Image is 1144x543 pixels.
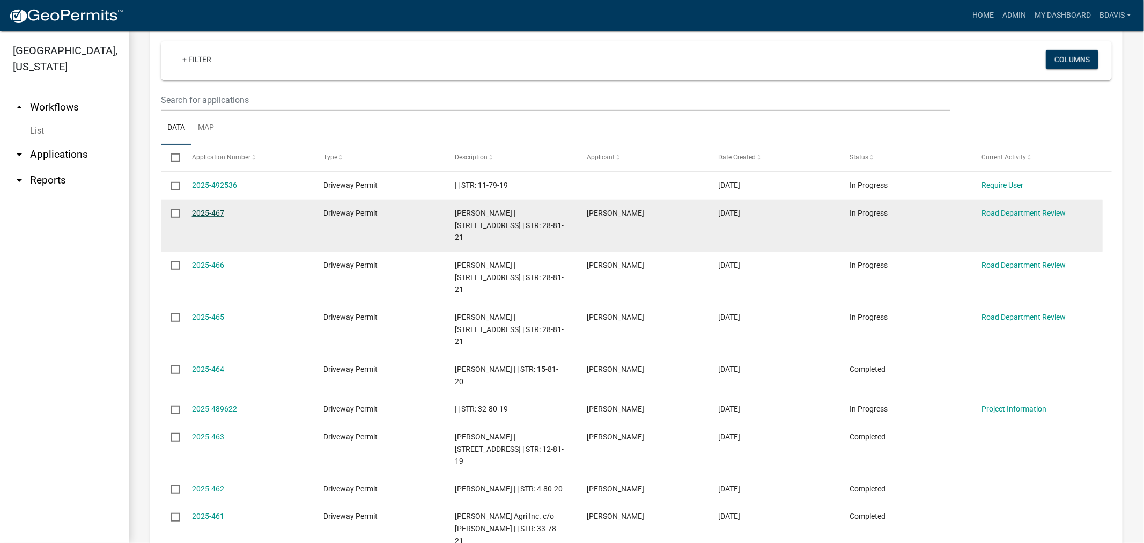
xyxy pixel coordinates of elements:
[850,209,888,217] span: In Progress
[839,145,971,171] datatable-header-cell: Status
[718,485,740,493] span: 10/01/2025
[850,261,888,269] span: In Progress
[850,432,885,441] span: Completed
[455,181,508,189] span: | | STR: 11-79-19
[192,181,237,189] a: 2025-492536
[587,313,644,321] span: Jeff Lucas
[323,432,378,441] span: Driveway Permit
[161,89,950,111] input: Search for applications
[850,405,888,413] span: In Progress
[718,365,740,373] span: 10/08/2025
[718,261,740,269] span: 10/13/2025
[718,432,740,441] span: 10/02/2025
[587,485,644,493] span: Dennis Thomas
[323,153,337,161] span: Type
[718,512,740,520] span: 09/30/2025
[174,50,220,69] a: + Filter
[998,5,1030,26] a: Admin
[181,145,313,171] datatable-header-cell: Application Number
[850,313,888,321] span: In Progress
[192,485,224,493] a: 2025-462
[192,512,224,520] a: 2025-461
[850,153,868,161] span: Status
[445,145,576,171] datatable-header-cell: Description
[587,432,644,441] span: Ronald Hotger
[1095,5,1135,26] a: bdavis
[191,111,220,145] a: Map
[323,405,378,413] span: Driveway Permit
[587,261,644,269] span: Jeff Lucas
[981,405,1046,413] a: Project Information
[313,145,445,171] datatable-header-cell: Type
[718,181,740,189] span: 10/14/2025
[455,313,564,346] span: Jeff Lucas | 12799 ELK AVE | STR: 28-81-21
[192,153,250,161] span: Application Number
[323,181,378,189] span: Driveway Permit
[455,261,564,294] span: Jeff Lucas | 12799 ELK AVE | STR: 28-81-21
[455,405,508,413] span: | | STR: 32-80-19
[323,365,378,373] span: Driveway Permit
[577,145,708,171] datatable-header-cell: Applicant
[13,148,26,161] i: arrow_drop_down
[971,145,1103,171] datatable-header-cell: Current Activity
[718,313,740,321] span: 10/13/2025
[718,153,756,161] span: Date Created
[455,432,564,466] span: Ronald Hotger | 10415 E 36 St N | STR: 12-81-19
[161,145,181,171] datatable-header-cell: Select
[192,365,224,373] a: 2025-464
[13,174,26,187] i: arrow_drop_down
[968,5,998,26] a: Home
[981,153,1026,161] span: Current Activity
[587,153,615,161] span: Applicant
[455,209,564,242] span: Jeff Lucas | 12799 ELK AVE | STR: 28-81-21
[455,485,563,493] span: Dennis Thomas | | STR: 4-80-20
[455,153,488,161] span: Description
[323,261,378,269] span: Driveway Permit
[587,209,644,217] span: Jeff Lucas
[192,432,224,441] a: 2025-463
[1046,50,1098,69] button: Columns
[708,145,839,171] datatable-header-cell: Date Created
[192,261,224,269] a: 2025-466
[192,405,237,413] a: 2025-489622
[192,209,224,217] a: 2025-467
[1030,5,1095,26] a: My Dashboard
[718,209,740,217] span: 10/13/2025
[587,512,644,520] span: ALICIA WILSON
[850,181,888,189] span: In Progress
[323,512,378,520] span: Driveway Permit
[981,261,1066,269] a: Road Department Review
[161,111,191,145] a: Data
[192,313,224,321] a: 2025-465
[850,512,885,520] span: Completed
[850,485,885,493] span: Completed
[455,365,558,386] span: Brian Broderick | | STR: 15-81-20
[981,209,1066,217] a: Road Department Review
[323,485,378,493] span: Driveway Permit
[850,365,885,373] span: Completed
[587,365,644,373] span: Brian Broderick
[587,405,644,413] span: Keith Fink
[323,209,378,217] span: Driveway Permit
[981,181,1023,189] a: Require User
[981,313,1066,321] a: Road Department Review
[323,313,378,321] span: Driveway Permit
[13,101,26,114] i: arrow_drop_up
[718,405,740,413] span: 10/08/2025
